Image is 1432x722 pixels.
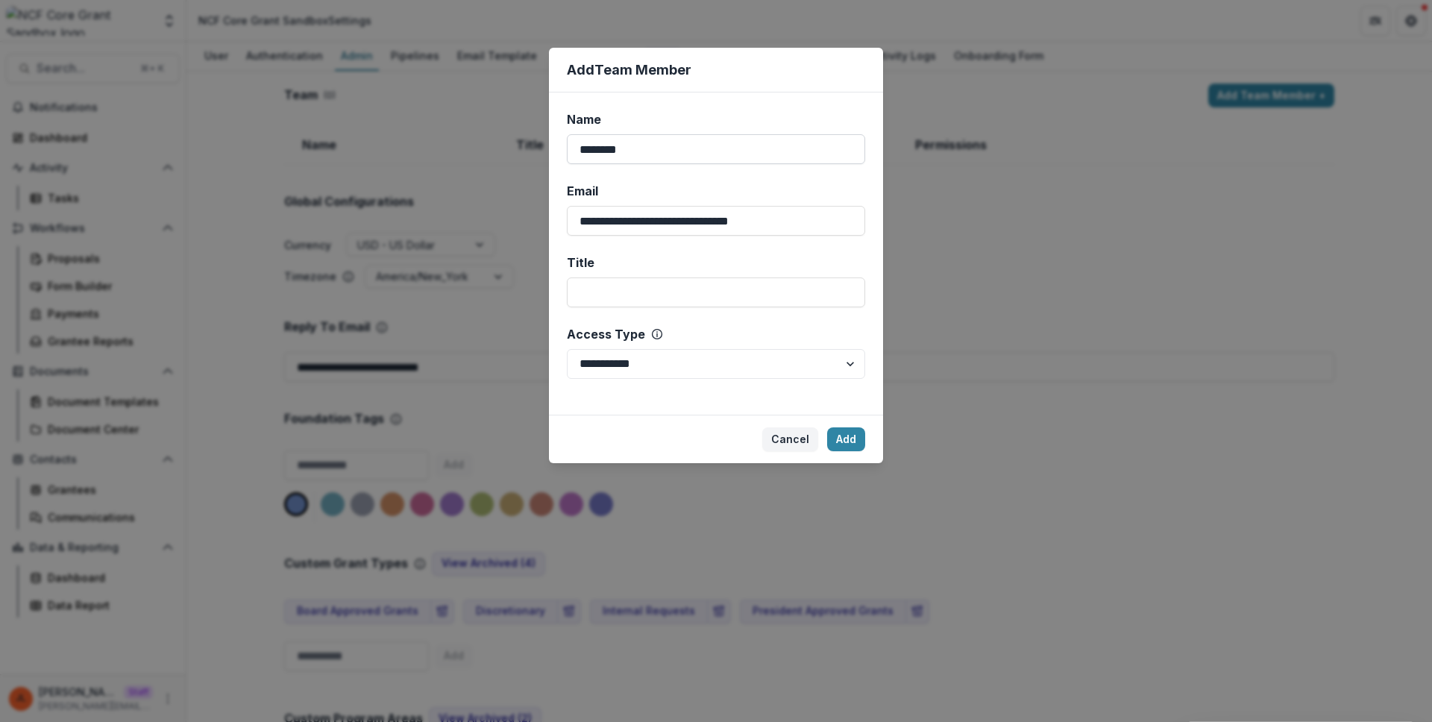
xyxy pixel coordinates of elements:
button: Cancel [762,427,818,451]
span: Title [567,254,594,271]
button: Add [827,427,865,451]
span: Name [567,110,601,128]
span: Email [567,182,598,200]
span: Access Type [567,325,645,343]
header: Add Team Member [549,48,883,92]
